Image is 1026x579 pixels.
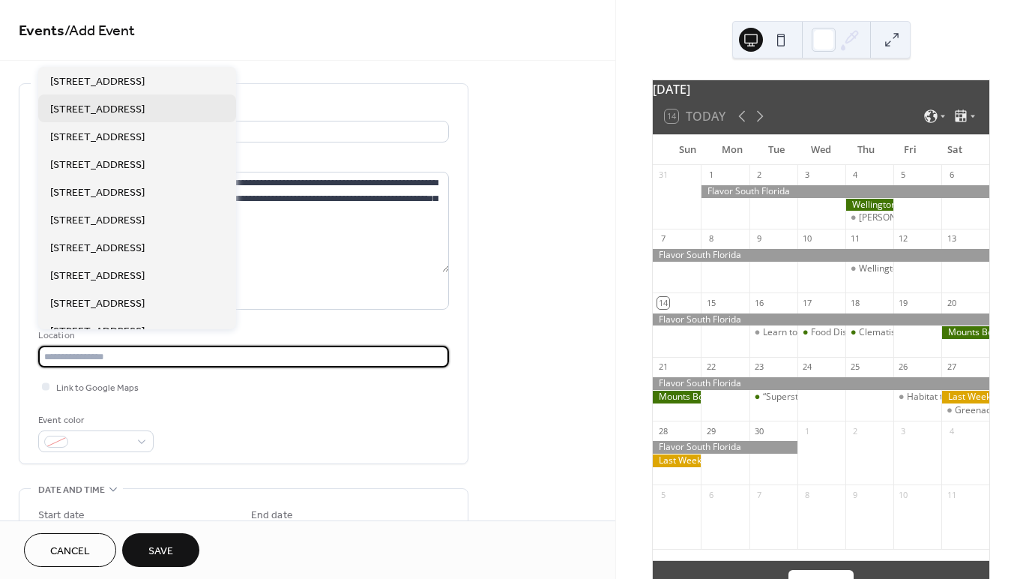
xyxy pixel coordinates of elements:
div: Food Distribution in Royal Palm Beach [797,326,845,339]
span: [STREET_ADDRESS] [50,213,145,229]
div: Sat [932,135,977,165]
div: Title [38,103,446,118]
div: 12 [898,233,909,244]
span: [STREET_ADDRESS] [50,74,145,90]
div: Wellington to Host Sept. 11 Remembrance [845,262,893,275]
div: 6 [705,489,716,500]
div: 26 [898,361,909,373]
div: 8 [705,233,716,244]
div: 29 [705,425,716,436]
span: Cancel [50,544,90,559]
div: Start date [38,508,85,523]
div: “Superstars of the Night” evening hike [763,391,920,403]
div: 9 [754,233,765,244]
div: Last Weekend of “Mission Aerospace” [653,454,701,467]
span: [STREET_ADDRESS] [50,324,145,340]
div: Food Distribution in [GEOGRAPHIC_DATA] [811,326,985,339]
div: 1 [705,169,716,181]
span: [STREET_ADDRESS] [50,185,145,201]
div: 25 [850,361,861,373]
span: Save [148,544,173,559]
span: [STREET_ADDRESS] [50,157,145,173]
div: Clematis By Night- Latin Groove Project [859,326,1023,339]
div: 7 [754,489,765,500]
div: 2 [850,425,861,436]
div: 8 [802,489,813,500]
div: 14 [657,297,669,308]
div: Flavor South Florida [653,313,989,326]
div: 28 [657,425,669,436]
span: Link to Google Maps [56,380,139,396]
span: [STREET_ADDRESS] [50,296,145,312]
div: 6 [946,169,957,181]
span: Date and time [38,482,105,498]
button: Save [122,533,199,567]
button: Cancel [24,533,116,567]
div: 18 [850,297,861,308]
div: 7 [657,233,669,244]
div: 15 [705,297,716,308]
div: 5 [657,489,669,500]
div: 11 [850,233,861,244]
div: Location [38,328,446,343]
div: Mounts Botanical Garden Plant Sale [941,326,989,339]
div: “Superstars of the Night” evening hike [749,391,797,403]
a: Events [19,16,64,46]
div: 5 [898,169,909,181]
div: Thu [843,135,888,165]
div: 30 [754,425,765,436]
div: Flavor South Florida [653,377,989,390]
span: [STREET_ADDRESS] [50,102,145,118]
div: 20 [946,297,957,308]
div: 27 [946,361,957,373]
div: 4 [946,425,957,436]
div: 17 [802,297,813,308]
div: Last Weekend of “Mission Aerospace” [941,391,989,403]
div: 21 [657,361,669,373]
div: 13 [946,233,957,244]
div: Greenacres Senior Health & Resource Fair [941,404,989,417]
span: [STREET_ADDRESS] [50,130,145,145]
div: 11 [946,489,957,500]
div: 4 [850,169,861,181]
div: 23 [754,361,765,373]
span: [STREET_ADDRESS] [50,268,145,284]
div: 3 [898,425,909,436]
div: 10 [898,489,909,500]
div: 10 [802,233,813,244]
div: 16 [754,297,765,308]
div: 9 [850,489,861,500]
div: Mon [710,135,755,165]
div: Event color [38,412,151,428]
div: Mounts Botanical Garden Plant Sale [653,391,701,403]
div: Fri [888,135,933,165]
div: [DATE] [653,80,989,98]
div: Learn to Say ‘Yes, And’ at Improv Workshop [763,326,942,339]
div: 22 [705,361,716,373]
div: Clematis By Night- Latin Groove Project [845,326,893,339]
div: Learn to Say ‘Yes, And’ at Improv Workshop [749,326,797,339]
div: 1 [802,425,813,436]
div: Sun [665,135,710,165]
div: Tue [754,135,799,165]
div: 2 [754,169,765,181]
div: 3 [802,169,813,181]
div: Flavor South Florida [701,185,989,198]
span: / Add Event [64,16,135,46]
div: Flavor South Florida [653,249,989,262]
div: Habitat to Hold Shooting Tournament [893,391,941,403]
div: Description [38,154,446,169]
div: End date [251,508,293,523]
div: 31 [657,169,669,181]
div: Wed [799,135,844,165]
div: 19 [898,297,909,308]
div: Flavor South Florida [653,441,797,454]
span: [STREET_ADDRESS] [50,241,145,256]
div: Wellington’s Holiday Food and Toy Drives [845,199,893,211]
div: Wellington’s Lakeside Market kicks off the 2025-26 season [845,211,893,224]
div: 24 [802,361,813,373]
